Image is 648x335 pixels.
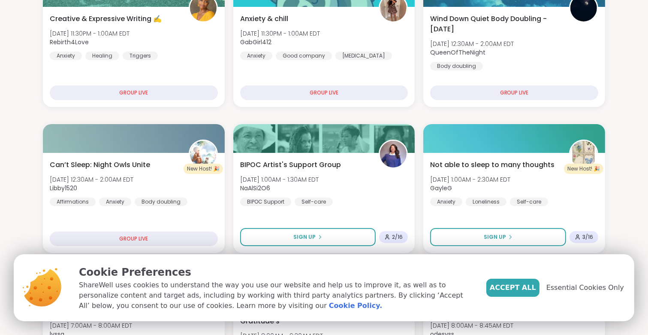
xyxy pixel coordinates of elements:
div: Triggers [123,52,158,60]
div: Loneliness [466,198,506,206]
span: [DATE] 11:30PM - 1:00AM EDT [240,29,320,38]
div: GROUP LIVE [50,231,218,246]
span: [DATE] 1:00AM - 1:30AM EDT [240,175,319,184]
div: Self-care [295,198,333,206]
button: Sign Up [430,228,566,246]
span: Accept All [490,283,536,293]
div: Self-care [510,198,548,206]
span: Sign Up [293,233,316,241]
div: [MEDICAL_DATA] [335,52,392,60]
b: NaAlSi2O6 [240,184,270,192]
div: Healing [85,52,119,60]
span: [DATE] 7:00AM - 8:00AM EDT [50,321,132,330]
b: GayleG [430,184,452,192]
span: [DATE] 1:00AM - 2:30AM EDT [430,175,510,184]
span: Anxiety & chill [240,14,288,24]
div: Anxiety [430,198,462,206]
div: GROUP LIVE [430,85,598,100]
div: GROUP LIVE [240,85,408,100]
div: BIPOC Support [240,198,291,206]
span: BIPOC Artist's Support Group [240,160,341,170]
span: Wind Down Quiet Body Doubling - [DATE] [430,14,560,34]
b: QueenOfTheNight [430,48,485,57]
b: GabGirl412 [240,38,271,46]
div: Body doubling [430,62,483,70]
span: Can’t Sleep: Night Owls Unite [50,160,150,170]
div: Anxiety [240,52,272,60]
span: Creative & Expressive Writing ✍️ [50,14,162,24]
img: NaAlSi2O6 [380,141,407,167]
div: Anxiety [99,198,131,206]
span: [DATE] 8:00AM - 8:45AM EDT [430,321,513,330]
a: Cookie Policy. [329,301,382,311]
div: Good company [276,52,332,60]
span: [DATE] 11:30PM - 1:00AM EDT [50,29,130,38]
span: 3 / 16 [582,234,593,241]
p: Cookie Preferences [79,265,473,280]
span: Not able to sleep to many thoughts [430,160,555,170]
div: Affirmations [50,198,96,206]
img: Libby1520 [190,141,217,167]
button: Sign Up [240,228,376,246]
span: [DATE] 12:30AM - 2:00AM EDT [430,40,514,48]
div: Anxiety [50,52,82,60]
span: 2 / 16 [392,234,403,241]
span: Essential Cookies Only [546,283,624,293]
p: ShareWell uses cookies to understand the way you use our website and help us to improve it, as we... [79,280,473,311]
span: [DATE] 12:30AM - 2:00AM EDT [50,175,133,184]
div: New Host! 🎉 [564,164,603,174]
img: GayleG [570,141,597,167]
button: Accept All [486,279,539,297]
b: Rebirth4Love [50,38,89,46]
span: Sign Up [484,233,506,241]
div: New Host! 🎉 [184,164,223,174]
div: GROUP LIVE [50,85,218,100]
div: Body doubling [135,198,187,206]
b: Libby1520 [50,184,77,192]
